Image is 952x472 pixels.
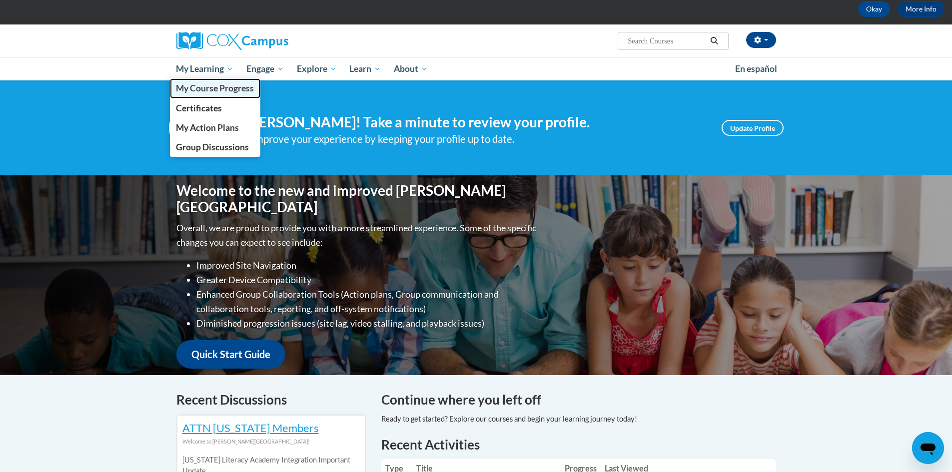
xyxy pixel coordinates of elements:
[729,58,784,79] a: En español
[297,63,337,75] span: Explore
[170,98,261,118] a: Certificates
[176,32,366,50] a: Cox Campus
[229,131,707,147] div: Help improve your experience by keeping your profile up to date.
[229,114,707,131] h4: Hi [PERSON_NAME]! Take a minute to review your profile.
[176,83,254,93] span: My Course Progress
[161,57,791,80] div: Main menu
[170,57,240,80] a: My Learning
[170,137,261,157] a: Group Discussions
[290,57,343,80] a: Explore
[722,120,784,136] a: Update Profile
[349,63,381,75] span: Learn
[176,63,233,75] span: My Learning
[627,35,707,47] input: Search Courses
[196,287,539,316] li: Enhanced Group Collaboration Tools (Action plans, Group communication and collaboration tools, re...
[858,1,890,17] button: Okay
[196,316,539,331] li: Diminished progression issues (site lag, video stalling, and playback issues)
[898,1,945,17] a: More Info
[170,118,261,137] a: My Action Plans
[343,57,387,80] a: Learn
[246,63,284,75] span: Engage
[169,105,214,150] img: Profile Image
[176,122,239,133] span: My Action Plans
[176,103,222,113] span: Certificates
[912,432,944,464] iframe: Button to launch messaging window
[176,182,539,216] h1: Welcome to the new and improved [PERSON_NAME][GEOGRAPHIC_DATA]
[176,390,366,410] h4: Recent Discussions
[707,35,722,47] button: Search
[381,390,776,410] h4: Continue where you left off
[381,436,776,454] h1: Recent Activities
[182,436,360,447] div: Welcome to [PERSON_NAME][GEOGRAPHIC_DATA]!
[176,142,249,152] span: Group Discussions
[196,258,539,273] li: Improved Site Navigation
[394,63,428,75] span: About
[735,63,777,74] span: En español
[182,421,319,435] a: ATTN [US_STATE] Members
[387,57,434,80] a: About
[170,78,261,98] a: My Course Progress
[176,340,285,369] a: Quick Start Guide
[240,57,290,80] a: Engage
[746,32,776,48] button: Account Settings
[176,221,539,250] p: Overall, we are proud to provide you with a more streamlined experience. Some of the specific cha...
[176,32,288,50] img: Cox Campus
[196,273,539,287] li: Greater Device Compatibility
